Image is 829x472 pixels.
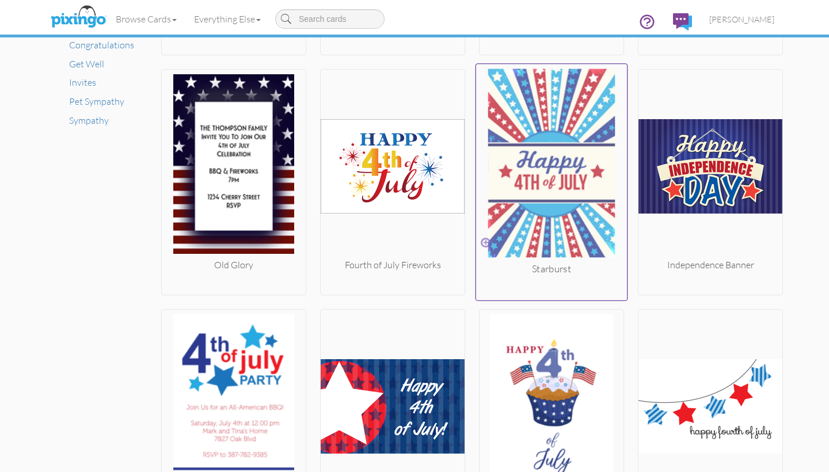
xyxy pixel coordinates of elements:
[701,5,783,34] a: [PERSON_NAME]
[709,14,774,24] span: [PERSON_NAME]
[321,258,465,272] div: Fourth of July Fireworks
[69,96,124,107] a: Pet Sympathy
[69,39,134,51] a: Congratulations
[162,74,306,258] img: 20190625-163046-4a8d7582eb07-250.jpg
[69,115,109,126] a: Sympathy
[476,262,628,276] div: Starburst
[476,69,628,262] img: 20181003-235445-6e9f97ee-250.png
[69,77,96,88] a: Invites
[185,5,269,33] a: Everything Else
[638,74,782,258] img: 20181003-235035-92d194ba-250.png
[275,9,385,29] input: Search cards
[673,13,692,31] img: comments.svg
[107,5,185,33] a: Browse Cards
[321,74,465,258] img: 20181003-234814-e063f3bc-250.png
[162,258,306,272] div: Old Glory
[638,258,782,272] div: Independence Banner
[69,58,104,70] a: Get Well
[48,3,109,32] img: pixingo logo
